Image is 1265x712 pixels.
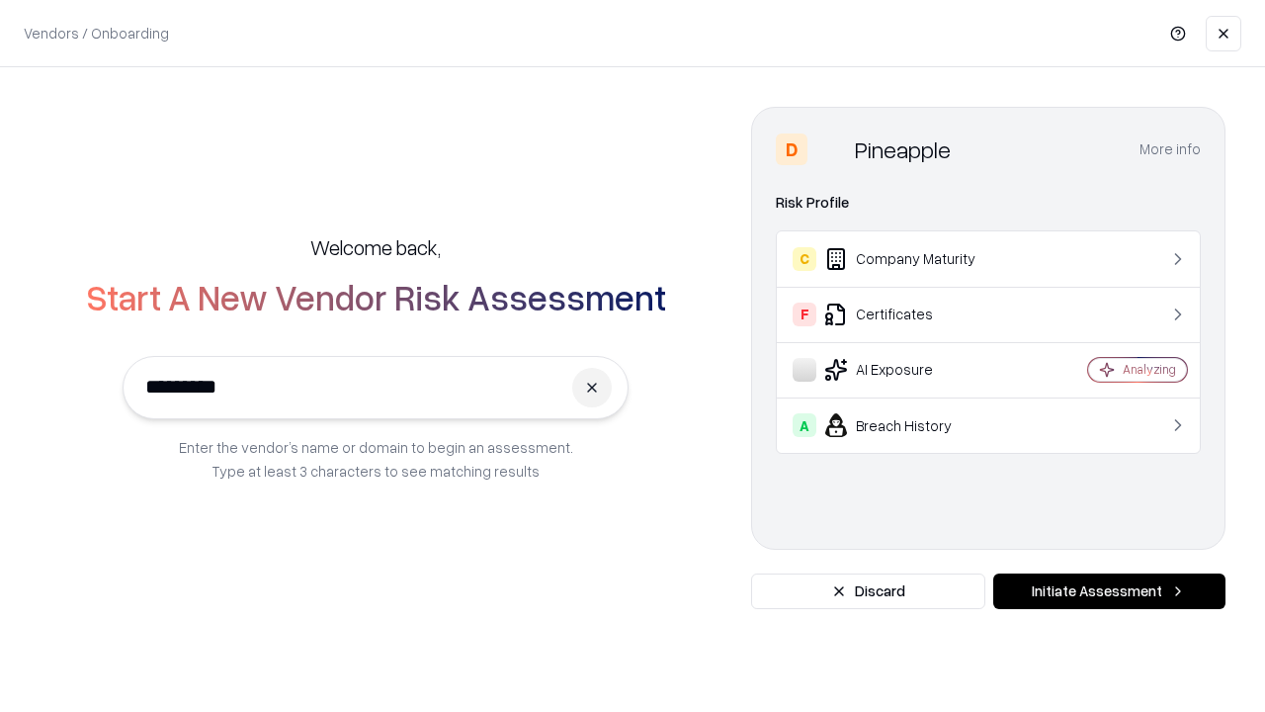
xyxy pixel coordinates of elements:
[1139,132,1201,167] button: More info
[793,247,816,271] div: C
[24,23,169,44] p: Vendors / Onboarding
[793,303,816,326] div: F
[179,435,573,483] p: Enter the vendor’s name or domain to begin an assessment. Type at least 3 characters to see match...
[776,133,807,165] div: D
[751,574,985,609] button: Discard
[993,574,1225,609] button: Initiate Assessment
[793,413,1029,437] div: Breach History
[815,133,847,165] img: Pineapple
[310,233,441,261] h5: Welcome back,
[793,413,816,437] div: A
[793,358,1029,382] div: AI Exposure
[776,191,1201,215] div: Risk Profile
[86,277,666,316] h2: Start A New Vendor Risk Assessment
[1123,361,1176,378] div: Analyzing
[793,247,1029,271] div: Company Maturity
[793,303,1029,326] div: Certificates
[855,133,951,165] div: Pineapple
